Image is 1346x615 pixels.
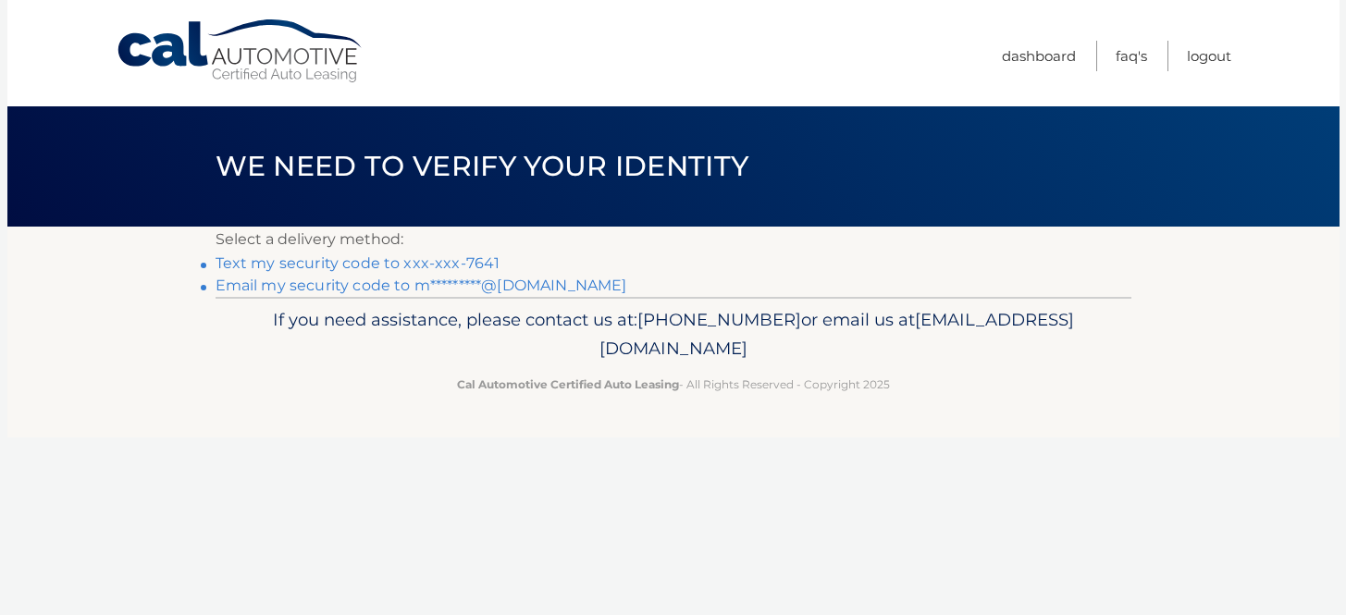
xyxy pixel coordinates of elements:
[228,305,1119,364] p: If you need assistance, please contact us at: or email us at
[216,227,1131,252] p: Select a delivery method:
[1187,41,1231,71] a: Logout
[116,18,365,84] a: Cal Automotive
[1002,41,1076,71] a: Dashboard
[228,375,1119,394] p: - All Rights Reserved - Copyright 2025
[1116,41,1147,71] a: FAQ's
[637,309,801,330] span: [PHONE_NUMBER]
[216,277,627,294] a: Email my security code to m*********@[DOMAIN_NAME]
[457,377,679,391] strong: Cal Automotive Certified Auto Leasing
[216,149,749,183] span: We need to verify your identity
[216,254,500,272] a: Text my security code to xxx-xxx-7641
